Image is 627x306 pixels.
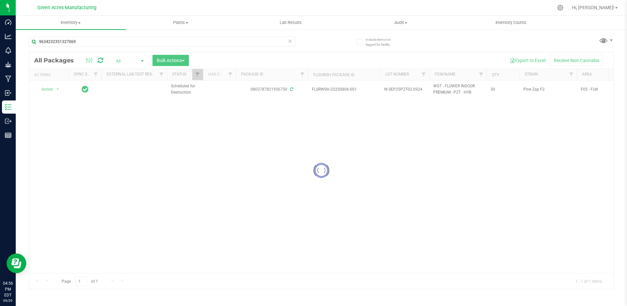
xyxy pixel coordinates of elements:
p: 09/29 [3,298,13,303]
div: Manage settings [556,5,564,11]
inline-svg: Inbound [5,90,11,96]
input: Search Package ID, Item Name, SKU, Lot or Part Number... [29,37,295,47]
inline-svg: Analytics [5,33,11,40]
a: Plants [126,16,236,30]
span: Inventory Counts [487,20,535,26]
inline-svg: Dashboard [5,19,11,26]
a: Inventory Counts [456,16,566,30]
inline-svg: Grow [5,61,11,68]
inline-svg: Reports [5,132,11,139]
inline-svg: Outbound [5,118,11,124]
inline-svg: Manufacturing [5,76,11,82]
a: Lab Results [236,16,346,30]
a: Audit [346,16,456,30]
span: Audit [346,20,456,26]
p: 04:56 PM EDT [3,280,13,298]
a: Inventory [16,16,126,30]
span: Include items not tagged for facility [366,37,398,47]
span: Inventory [16,20,126,26]
inline-svg: Inventory [5,104,11,110]
span: Clear [288,37,293,45]
span: Hi, [PERSON_NAME]! [572,5,615,10]
span: Green Acres Manufacturing [37,5,96,11]
iframe: Resource center [7,253,26,273]
span: Plants [126,20,236,26]
span: Lab Results [271,20,311,26]
inline-svg: Monitoring [5,47,11,54]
